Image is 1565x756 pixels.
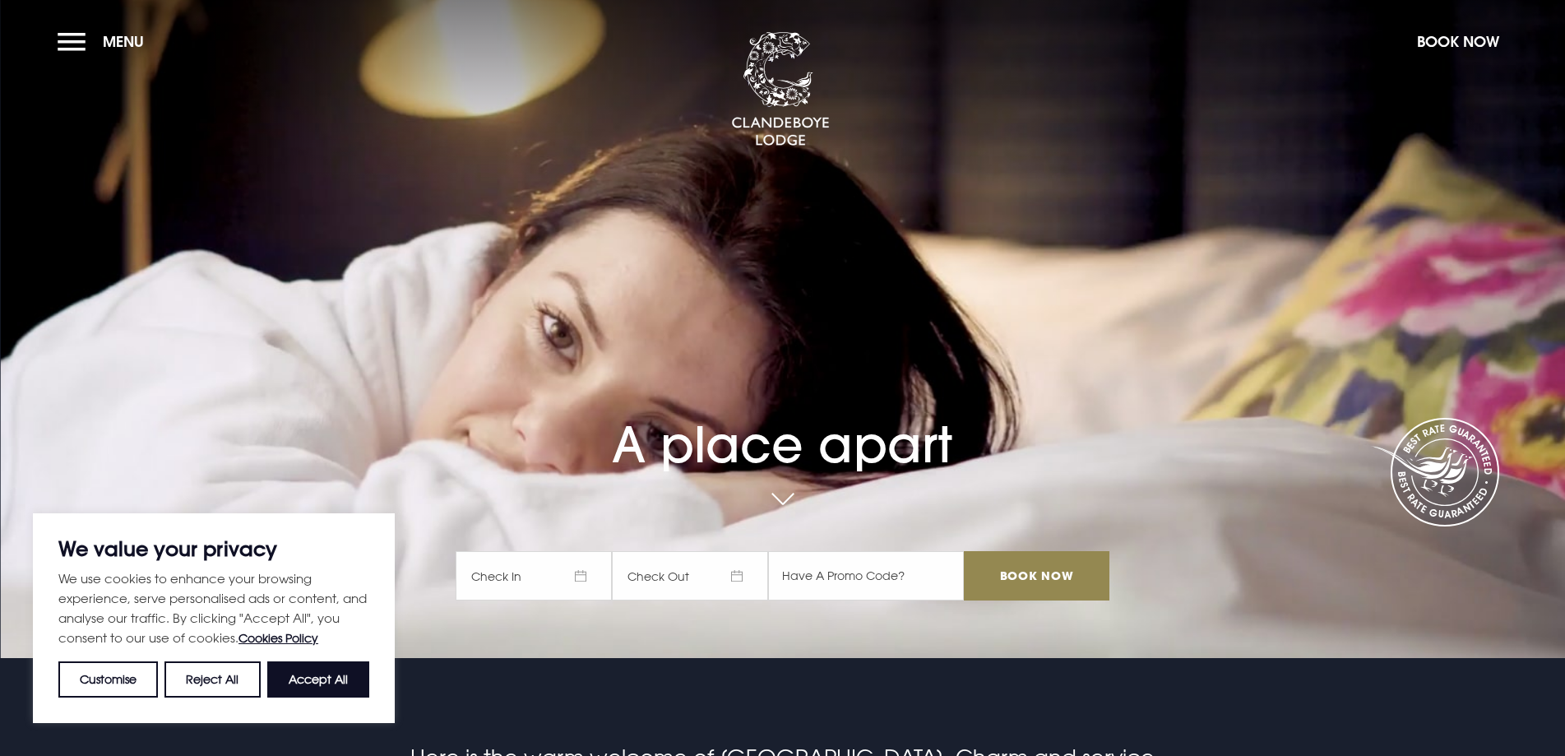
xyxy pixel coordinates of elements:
[58,539,369,559] p: We value your privacy
[612,551,768,601] span: Check Out
[456,369,1109,474] h1: A place apart
[58,24,152,59] button: Menu
[164,661,260,698] button: Reject All
[238,631,318,645] a: Cookies Policy
[267,661,369,698] button: Accept All
[58,568,369,648] p: We use cookies to enhance your browsing experience, serve personalised ads or content, and analys...
[33,513,395,723] div: We value your privacy
[768,551,964,601] input: Have A Promo Code?
[58,661,158,698] button: Customise
[964,551,1109,601] input: Book Now
[1409,24,1507,59] button: Book Now
[456,551,612,601] span: Check In
[731,32,830,147] img: Clandeboye Lodge
[103,32,144,51] span: Menu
